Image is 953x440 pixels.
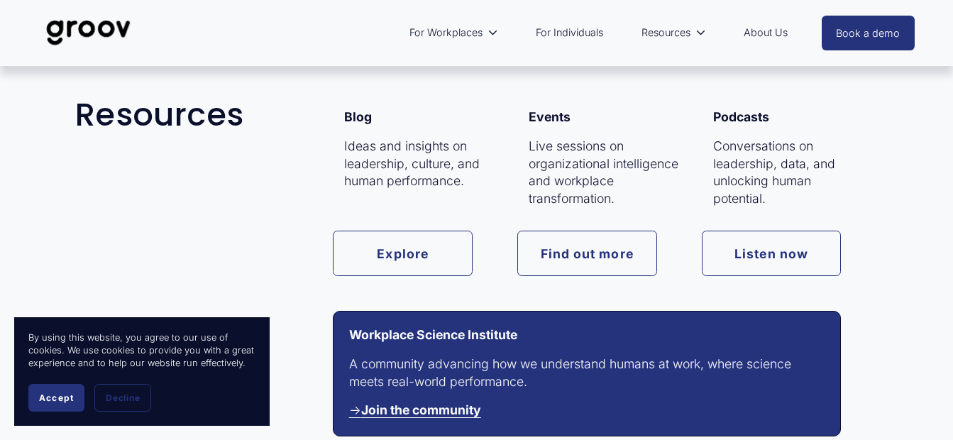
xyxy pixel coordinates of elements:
[28,331,255,370] p: By using this website, you agree to our use of cookies. We use cookies to provide you with a grea...
[349,402,481,417] a: →Join the community
[529,109,571,124] strong: Events
[713,138,867,208] p: Conversations on leadership, data, and unlocking human potential.
[349,402,481,417] span: →
[713,109,769,124] strong: Podcasts
[14,317,270,426] section: Cookie banner
[38,9,138,56] img: Groov | Unlock Human Potential at Work and in Life
[75,97,363,133] h2: Resources
[634,16,713,49] a: folder dropdown
[94,384,151,412] button: Decline
[517,231,657,276] a: Find out more
[641,23,690,42] span: Resources
[702,231,842,276] a: Listen now
[409,23,483,42] span: For Workplaces
[39,392,74,403] span: Accept
[106,392,140,403] span: Decline
[28,384,84,412] button: Accept
[361,402,481,417] strong: Join the community
[344,138,498,190] p: Ideas and insights on leadership, culture, and human performance.
[349,327,517,342] strong: Workplace Science Institute
[402,16,505,49] a: folder dropdown
[529,138,683,208] p: Live sessions on organizational intelligence and workplace transformation.
[737,16,795,49] a: About Us
[822,16,915,50] a: Book a demo
[333,231,473,276] a: Explore
[529,16,610,49] a: For Individuals
[349,356,795,389] span: A community advancing how we understand humans at work, where science meets real-world performance.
